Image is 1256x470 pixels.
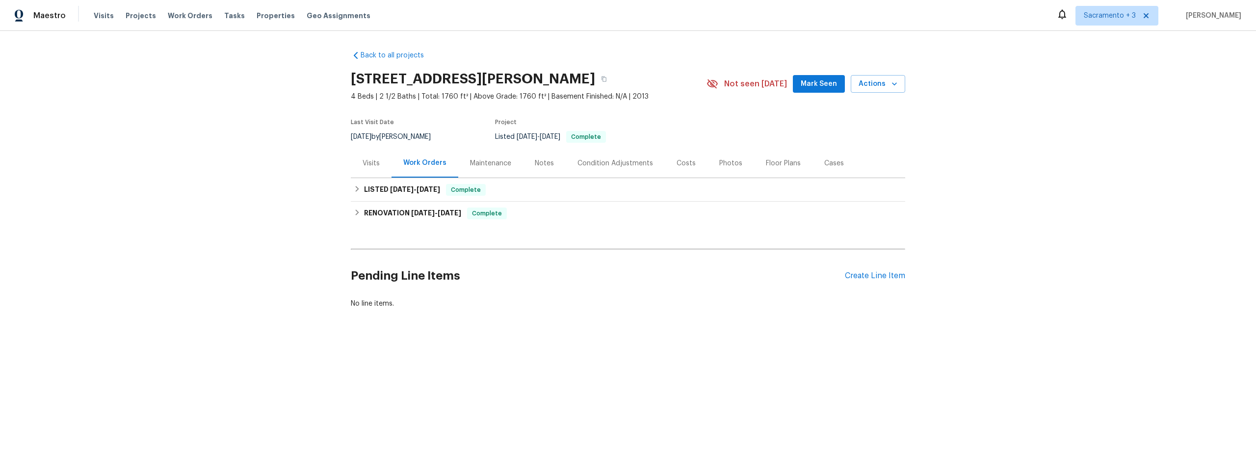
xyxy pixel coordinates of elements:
[364,208,461,219] h6: RENOVATION
[363,158,380,168] div: Visits
[390,186,414,193] span: [DATE]
[470,158,511,168] div: Maintenance
[495,133,606,140] span: Listed
[724,79,787,89] span: Not seen [DATE]
[801,78,837,90] span: Mark Seen
[307,11,370,21] span: Geo Assignments
[845,271,905,281] div: Create Line Item
[351,253,845,299] h2: Pending Line Items
[859,78,897,90] span: Actions
[364,184,440,196] h6: LISTED
[793,75,845,93] button: Mark Seen
[224,12,245,19] span: Tasks
[403,158,446,168] div: Work Orders
[766,158,801,168] div: Floor Plans
[351,74,595,84] h2: [STREET_ADDRESS][PERSON_NAME]
[390,186,440,193] span: -
[447,185,485,195] span: Complete
[577,158,653,168] div: Condition Adjustments
[351,133,371,140] span: [DATE]
[595,70,613,88] button: Copy Address
[719,158,742,168] div: Photos
[1182,11,1241,21] span: [PERSON_NAME]
[567,134,605,140] span: Complete
[257,11,295,21] span: Properties
[411,209,461,216] span: -
[1084,11,1136,21] span: Sacramento + 3
[851,75,905,93] button: Actions
[535,158,554,168] div: Notes
[351,51,445,60] a: Back to all projects
[126,11,156,21] span: Projects
[411,209,435,216] span: [DATE]
[540,133,560,140] span: [DATE]
[438,209,461,216] span: [DATE]
[517,133,560,140] span: -
[351,202,905,225] div: RENOVATION [DATE]-[DATE]Complete
[168,11,212,21] span: Work Orders
[351,299,905,309] div: No line items.
[351,119,394,125] span: Last Visit Date
[517,133,537,140] span: [DATE]
[94,11,114,21] span: Visits
[495,119,517,125] span: Project
[468,209,506,218] span: Complete
[351,92,706,102] span: 4 Beds | 2 1/2 Baths | Total: 1760 ft² | Above Grade: 1760 ft² | Basement Finished: N/A | 2013
[351,178,905,202] div: LISTED [DATE]-[DATE]Complete
[824,158,844,168] div: Cases
[417,186,440,193] span: [DATE]
[33,11,66,21] span: Maestro
[677,158,696,168] div: Costs
[351,131,443,143] div: by [PERSON_NAME]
